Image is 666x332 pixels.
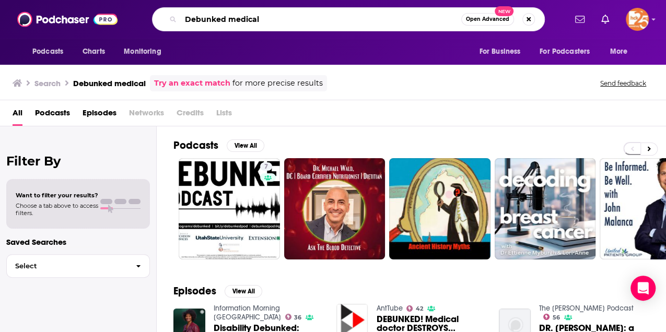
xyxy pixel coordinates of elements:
[154,77,230,89] a: Try an exact match
[294,315,301,320] span: 36
[626,8,649,31] button: Show profile menu
[603,42,641,62] button: open menu
[16,192,98,199] span: Want to filter your results?
[597,10,613,28] a: Show notifications dropdown
[34,78,61,88] h3: Search
[83,44,105,59] span: Charts
[416,306,423,311] span: 42
[597,79,649,88] button: Send feedback
[472,42,533,62] button: open menu
[152,7,545,31] div: Search podcasts, credits, & more...
[124,44,161,59] span: Monitoring
[553,315,560,320] span: 56
[626,8,649,31] span: Logged in as kerrifulks
[479,44,520,59] span: For Business
[173,139,218,152] h2: Podcasts
[16,202,98,217] span: Choose a tab above to access filters.
[173,284,216,298] h2: Episodes
[173,284,262,298] a: EpisodesView All
[260,162,272,171] a: 7
[227,139,264,152] button: View All
[173,139,264,152] a: PodcastsView All
[461,13,514,26] button: Open AdvancedNew
[76,42,111,62] a: Charts
[13,104,22,126] a: All
[73,78,146,88] h3: Debunked medical
[571,10,589,28] a: Show notifications dropdown
[32,44,63,59] span: Podcasts
[83,104,116,126] a: Episodes
[116,42,174,62] button: open menu
[179,158,280,259] a: 7
[216,104,232,126] span: Lists
[17,9,118,29] img: Podchaser - Follow, Share and Rate Podcasts
[225,285,262,298] button: View All
[495,6,513,16] span: New
[177,104,204,126] span: Credits
[35,104,70,126] a: Podcasts
[214,304,281,322] a: Information Morning Nova Scotia
[6,237,150,247] p: Saved Searches
[25,42,77,62] button: open menu
[610,44,628,59] span: More
[539,304,634,313] a: The Andrew Carter Podcast
[232,77,323,89] span: for more precise results
[626,8,649,31] img: User Profile
[6,254,150,278] button: Select
[6,153,150,169] h2: Filter By
[285,314,302,320] a: 36
[630,276,656,301] div: Open Intercom Messenger
[406,305,423,312] a: 42
[543,314,560,320] a: 56
[7,263,127,269] span: Select
[540,44,590,59] span: For Podcasters
[533,42,605,62] button: open menu
[129,104,164,126] span: Networks
[466,17,509,22] span: Open Advanced
[264,162,268,172] span: 7
[181,11,461,28] input: Search podcasts, credits, & more...
[376,304,402,313] a: AntTube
